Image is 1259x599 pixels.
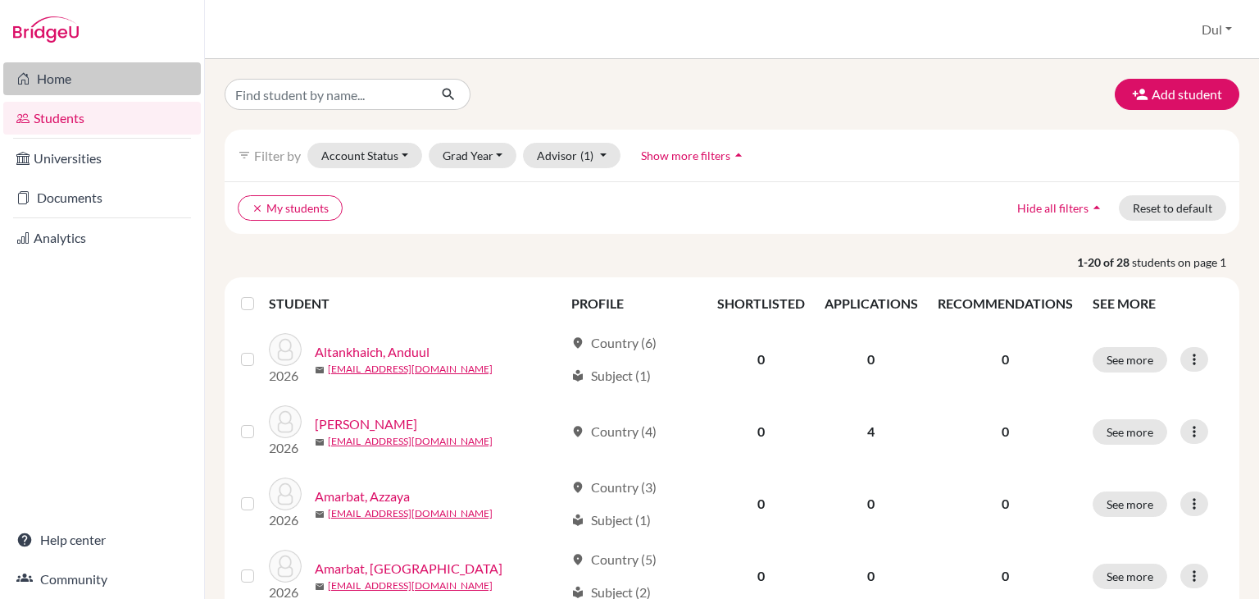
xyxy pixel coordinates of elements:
[571,333,657,353] div: Country (6)
[730,147,747,163] i: arrow_drop_up
[571,553,584,566] span: location_on
[571,422,657,441] div: Country (4)
[571,550,657,569] div: Country (5)
[13,16,79,43] img: Bridge-U
[707,323,815,396] td: 0
[641,149,730,162] span: Show more filters
[315,487,410,506] a: Amarbat, Azzaya
[315,437,325,447] span: mail
[928,284,1083,323] th: RECOMMENDATIONS
[3,62,201,95] a: Home
[269,438,302,458] p: 2026
[571,586,584,599] span: local_library
[328,362,493,377] a: [EMAIL_ADDRESS][DOMAIN_NAME]
[225,79,428,110] input: Find student by name...
[815,396,928,468] td: 4
[315,414,417,434] a: [PERSON_NAME]
[938,566,1073,586] p: 0
[3,181,201,214] a: Documents
[252,203,263,214] i: clear
[627,143,761,168] button: Show more filtersarrow_drop_up
[1093,492,1167,517] button: See more
[523,143,620,168] button: Advisor(1)
[580,149,593,162] span: (1)
[1115,79,1239,110] button: Add student
[571,478,657,497] div: Country (3)
[315,342,430,362] a: Altankhaich, Anduul
[571,510,651,530] div: Subject (1)
[571,425,584,438] span: location_on
[269,478,302,510] img: Amarbat, Azzaya
[238,195,343,221] button: clearMy students
[3,563,201,596] a: Community
[707,396,815,468] td: 0
[938,350,1073,369] p: 0
[328,434,493,449] a: [EMAIL_ADDRESS][DOMAIN_NAME]
[1093,564,1167,589] button: See more
[1089,199,1105,216] i: arrow_drop_up
[707,468,815,540] td: 0
[269,550,302,583] img: Amarbat, Bilguuntugs
[238,149,251,162] i: filter_list
[707,284,815,323] th: SHORTLISTED
[429,143,517,168] button: Grad Year
[269,405,302,438] img: Altankhuyag, Anand
[571,481,584,494] span: location_on
[1083,284,1233,323] th: SEE MORE
[315,510,325,519] span: mail
[315,365,325,375] span: mail
[269,366,302,386] p: 2026
[254,148,301,163] span: Filter by
[3,222,201,254] a: Analytics
[571,336,584,350] span: location_on
[571,369,584,382] span: local_library
[269,284,561,323] th: STUDENT
[269,510,302,530] p: 2026
[938,494,1073,514] p: 0
[561,284,707,323] th: PROFILE
[815,323,928,396] td: 0
[3,524,201,556] a: Help center
[571,514,584,527] span: local_library
[315,559,502,578] a: Amarbat, [GEOGRAPHIC_DATA]
[815,468,928,540] td: 0
[571,366,651,386] div: Subject (1)
[307,143,422,168] button: Account Status
[1093,419,1167,445] button: See more
[1119,195,1226,221] button: Reset to default
[1132,254,1239,271] span: students on page 1
[1017,201,1089,215] span: Hide all filters
[938,422,1073,441] p: 0
[3,142,201,175] a: Universities
[1093,347,1167,373] button: See more
[315,582,325,592] span: mail
[1077,254,1132,271] strong: 1-20 of 28
[1194,14,1239,45] button: Dul
[269,333,302,366] img: Altankhaich, Anduul
[1003,195,1119,221] button: Hide all filtersarrow_drop_up
[328,578,493,593] a: [EMAIL_ADDRESS][DOMAIN_NAME]
[3,102,201,135] a: Students
[815,284,928,323] th: APPLICATIONS
[328,506,493,521] a: [EMAIL_ADDRESS][DOMAIN_NAME]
